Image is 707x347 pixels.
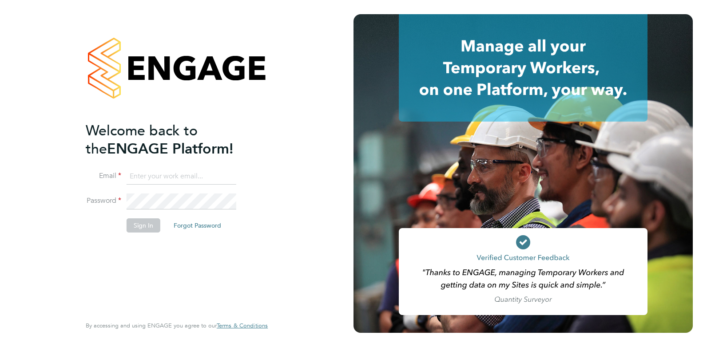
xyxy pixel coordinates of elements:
label: Email [86,171,121,181]
button: Sign In [127,218,160,233]
input: Enter your work email... [127,169,236,185]
button: Forgot Password [167,218,228,233]
a: Terms & Conditions [217,322,268,329]
h2: ENGAGE Platform! [86,122,259,158]
span: By accessing and using ENGAGE you agree to our [86,322,268,329]
label: Password [86,196,121,205]
span: Welcome back to the [86,122,198,158]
